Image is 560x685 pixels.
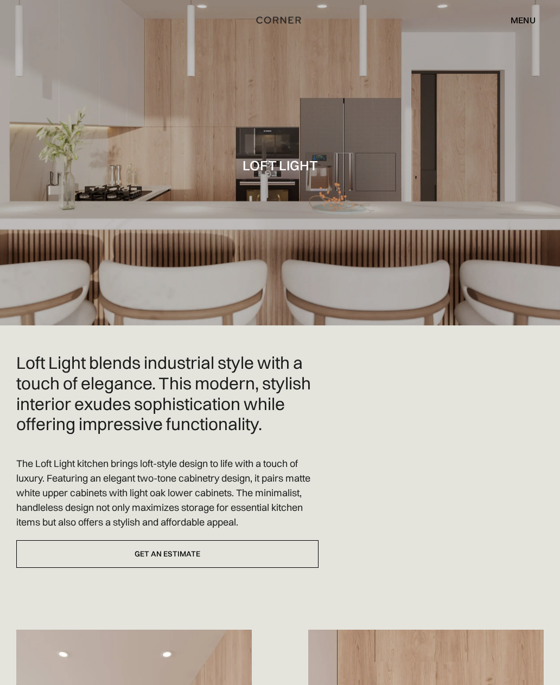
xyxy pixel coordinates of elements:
h1: Loft Light [243,158,318,172]
a: Get an estimate [16,540,319,568]
h2: Loft Light blends industrial style with a touch of elegance. This modern, stylish interior exudes... [16,353,319,434]
div: menu [500,11,536,29]
a: home [228,13,331,27]
p: The Loft Light kitchen brings loft-style design to life with a touch of luxury. Featuring an eleg... [16,456,319,529]
div: menu [511,16,536,24]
